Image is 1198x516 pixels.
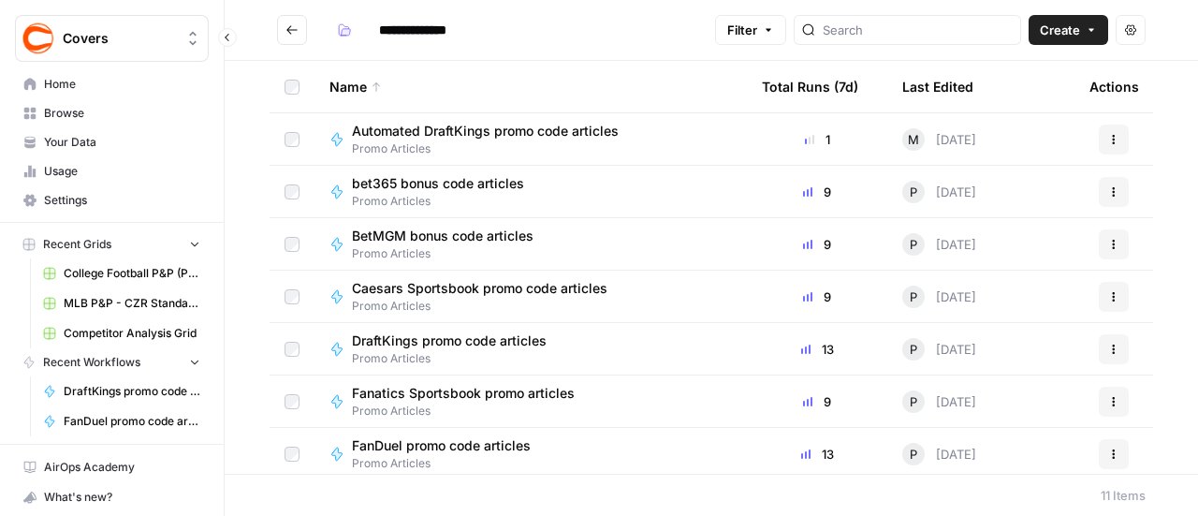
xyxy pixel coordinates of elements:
[15,98,209,128] a: Browse
[910,392,917,411] span: P
[15,185,209,215] a: Settings
[910,235,917,254] span: P
[1029,15,1108,45] button: Create
[352,403,590,420] span: Promo Articles
[352,279,607,298] span: Caesars Sportsbook promo code articles
[910,287,917,306] span: P
[910,340,917,359] span: P
[762,130,872,149] div: 1
[762,340,872,359] div: 13
[762,61,858,112] div: Total Runs (7d)
[762,183,872,201] div: 9
[35,318,209,348] a: Competitor Analysis Grid
[352,140,634,157] span: Promo Articles
[15,69,209,99] a: Home
[64,413,200,430] span: FanDuel promo code articles
[352,174,524,193] span: bet365 bonus code articles
[902,443,976,465] div: [DATE]
[44,105,200,122] span: Browse
[902,233,976,256] div: [DATE]
[35,258,209,288] a: College Football P&P (Production) Grid (2)
[43,354,140,371] span: Recent Workflows
[15,15,209,62] button: Workspace: Covers
[44,134,200,151] span: Your Data
[902,338,976,361] div: [DATE]
[352,436,531,455] span: FanDuel promo code articles
[329,436,732,472] a: FanDuel promo code articlesPromo Articles
[352,332,547,350] span: DraftKings promo code articles
[908,130,919,149] span: M
[902,61,973,112] div: Last Edited
[15,230,209,258] button: Recent Grids
[1101,486,1146,505] div: 11 Items
[63,29,176,48] span: Covers
[15,156,209,186] a: Usage
[44,192,200,209] span: Settings
[352,298,622,315] span: Promo Articles
[762,287,872,306] div: 9
[910,183,917,201] span: P
[35,376,209,406] a: DraftKings promo code articles
[64,295,200,312] span: MLB P&P - CZR Standard (Production) Grid (5)
[15,452,209,482] a: AirOps Academy
[352,227,533,245] span: BetMGM bonus code articles
[902,391,976,413] div: [DATE]
[352,350,562,367] span: Promo Articles
[44,76,200,93] span: Home
[329,332,732,367] a: DraftKings promo code articlesPromo Articles
[22,22,55,55] img: Covers Logo
[329,227,732,262] a: BetMGM bonus code articlesPromo Articles
[329,384,732,420] a: Fanatics Sportsbook promo articlesPromo Articles
[15,482,209,512] button: What's new?
[352,455,546,472] span: Promo Articles
[64,265,200,282] span: College Football P&P (Production) Grid (2)
[329,279,732,315] a: Caesars Sportsbook promo code articlesPromo Articles
[902,181,976,203] div: [DATE]
[762,445,872,464] div: 13
[44,459,200,476] span: AirOps Academy
[352,122,619,140] span: Automated DraftKings promo code articles
[902,286,976,308] div: [DATE]
[64,383,200,400] span: DraftKings promo code articles
[762,235,872,254] div: 9
[35,288,209,318] a: MLB P&P - CZR Standard (Production) Grid (5)
[902,128,976,151] div: [DATE]
[715,15,786,45] button: Filter
[43,236,111,253] span: Recent Grids
[727,21,757,39] span: Filter
[15,348,209,376] button: Recent Workflows
[277,15,307,45] button: Go back
[762,392,872,411] div: 9
[15,127,209,157] a: Your Data
[35,406,209,436] a: FanDuel promo code articles
[910,445,917,464] span: P
[329,122,732,157] a: Automated DraftKings promo code articlesPromo Articles
[823,21,1013,39] input: Search
[64,325,200,342] span: Competitor Analysis Grid
[329,174,732,210] a: bet365 bonus code articlesPromo Articles
[329,61,732,112] div: Name
[44,163,200,180] span: Usage
[352,193,539,210] span: Promo Articles
[352,245,548,262] span: Promo Articles
[1089,61,1139,112] div: Actions
[352,384,575,403] span: Fanatics Sportsbook promo articles
[1040,21,1080,39] span: Create
[16,483,208,511] div: What's new?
